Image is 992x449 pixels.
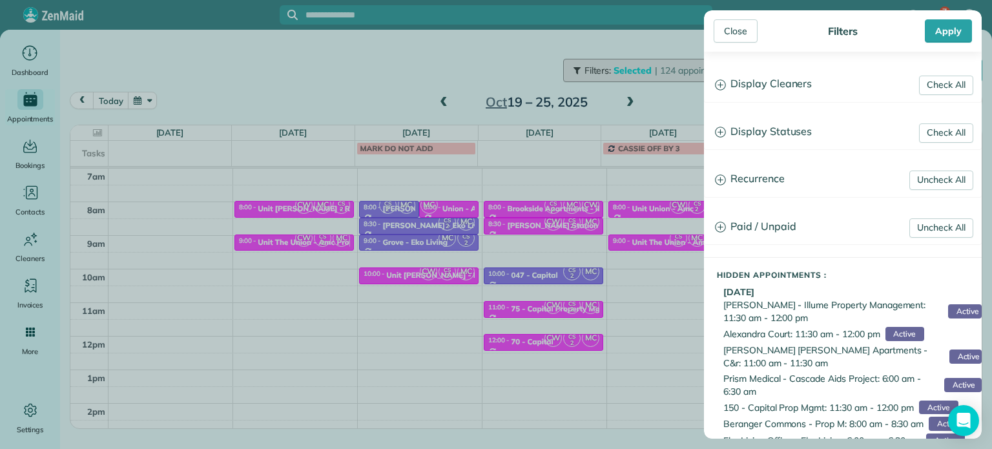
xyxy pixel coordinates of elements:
span: Beranger Commons - Prop M: 8:00 am - 8:30 am [723,417,924,430]
a: Uncheck All [909,171,973,190]
span: [PERSON_NAME] [PERSON_NAME] Apartments - C&r: 11:00 am - 11:30 am [723,344,944,370]
span: Active [948,304,982,318]
span: Prism Medical - Cascade Aids Project: 6:00 am - 6:30 am [723,372,939,398]
a: Uncheck All [909,218,973,238]
span: 150 - Capital Prop Mgmt: 11:30 am - 12:00 pm [723,401,914,414]
a: Check All [919,76,973,95]
span: Active [929,417,967,431]
a: Display Statuses [705,116,981,149]
span: Active [926,433,965,448]
a: Recurrence [705,163,981,196]
b: [DATE] [723,286,754,298]
div: Close [714,19,758,43]
div: Open Intercom Messenger [948,405,979,436]
a: Check All [919,123,973,143]
span: [PERSON_NAME] - Illume Property Management: 11:30 am - 12:00 pm [723,298,943,324]
span: Active [885,327,924,341]
span: Alexandra Court: 11:30 am - 12:00 pm [723,328,880,340]
div: Apply [925,19,972,43]
div: Filters [824,25,862,37]
span: Eko Living Office - Eko Living: 6:00 am - 6:30 am [723,434,921,447]
a: Paid / Unpaid [705,211,981,244]
span: Active [944,378,982,392]
span: Active [949,350,982,364]
h5: Hidden Appointments : [717,271,982,279]
span: Active [919,401,958,415]
a: Display Cleaners [705,68,981,101]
